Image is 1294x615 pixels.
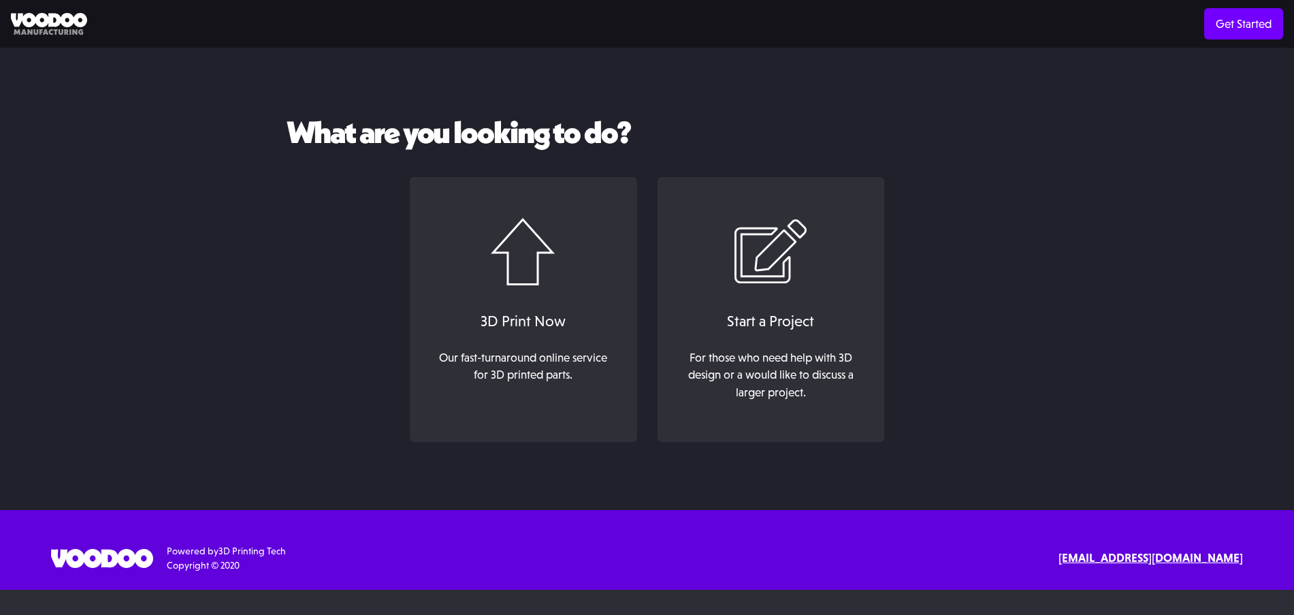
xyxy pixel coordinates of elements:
[1204,8,1283,40] a: Get Started
[432,349,615,402] div: Our fast-turnaround online service for 3D printed parts. ‍
[167,544,286,573] div: Powered by Copyright © 2020
[1058,551,1243,565] strong: [EMAIL_ADDRESS][DOMAIN_NAME]
[410,177,636,443] a: 3D Print NowOur fast-turnaround online service for 3D printed parts.‍
[423,310,623,332] div: 3D Print Now
[219,546,286,556] a: 3D Printing Tech
[671,310,871,332] div: Start a Project
[679,349,862,402] div: For those who need help with 3D design or a would like to discuss a larger project.
[11,13,87,35] img: Voodoo Manufacturing logo
[658,177,884,443] a: Start a ProjectFor those who need help with 3D design or a would like to discuss a larger project.
[1058,550,1243,567] a: [EMAIL_ADDRESS][DOMAIN_NAME]
[287,116,1008,150] h2: What are you looking to do?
